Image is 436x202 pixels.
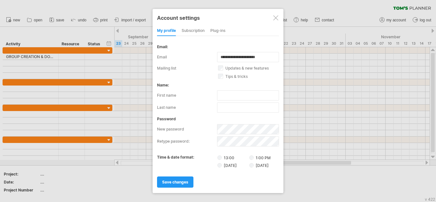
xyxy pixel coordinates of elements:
[157,102,217,113] label: last name
[217,155,248,160] label: 13:00
[157,116,279,121] div: password
[157,176,193,188] a: save changes
[157,12,279,23] div: Account settings
[217,163,222,168] input: [DATE]
[210,26,225,36] div: Plug-ins
[157,44,279,49] div: email:
[218,66,286,71] label: updates & new features
[249,155,271,160] label: 1:00 PM
[217,155,222,160] input: 13:00
[182,26,205,36] div: subscription
[157,155,194,160] label: time & date format:
[249,155,254,160] input: 1:00 PM
[157,26,176,36] div: my profile
[157,136,217,146] label: retype password:
[218,74,286,79] label: tips & tricks
[157,52,217,62] label: email
[157,83,279,87] div: name:
[157,124,217,134] label: new password
[249,163,269,168] label: [DATE]
[249,163,254,168] input: [DATE]
[162,180,188,184] span: save changes
[157,90,217,101] label: first name
[217,162,248,168] label: [DATE]
[157,66,218,71] label: mailing list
